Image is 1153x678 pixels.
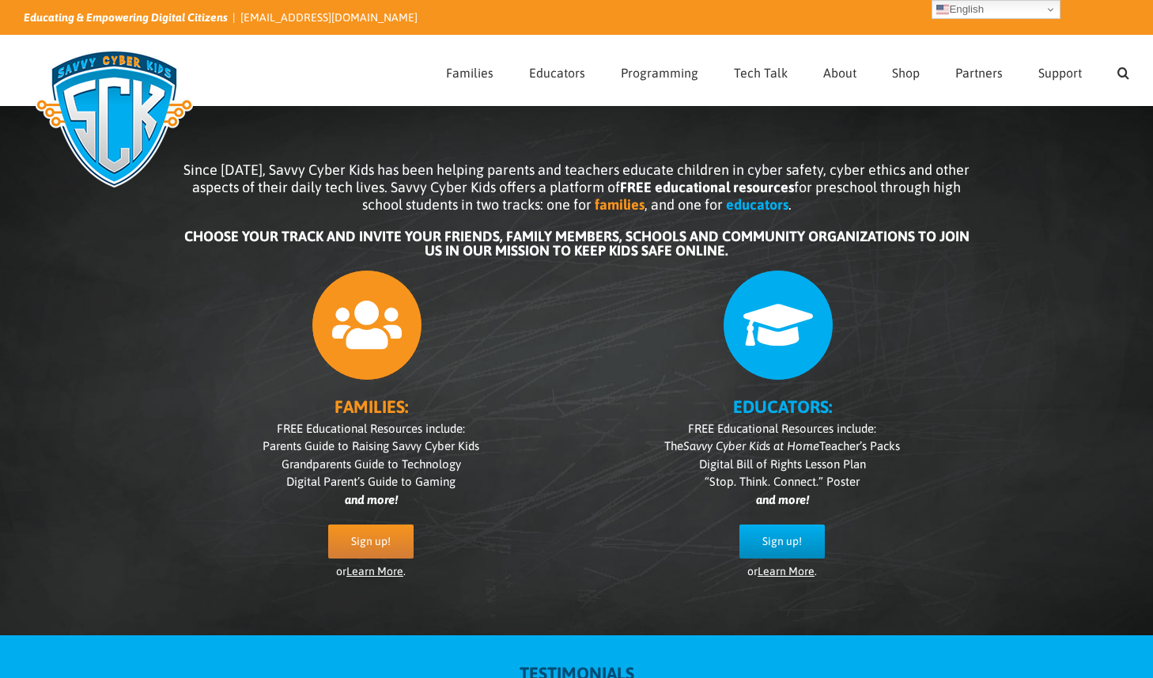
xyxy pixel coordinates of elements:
[788,196,792,213] span: .
[955,36,1003,105] a: Partners
[747,565,817,578] span: or .
[286,475,456,488] span: Digital Parent’s Guide to Gaming
[24,40,205,198] img: Savvy Cyber Kids Logo
[688,422,876,435] span: FREE Educational Resources include:
[683,439,819,453] i: Savvy Cyber Kids at Home
[664,439,900,453] span: The Teacher’s Packs
[595,196,645,213] b: families
[955,66,1003,79] span: Partners
[24,11,228,24] i: Educating & Empowering Digital Citizens
[183,161,970,213] span: Since [DATE], Savvy Cyber Kids has been helping parents and teachers educate children in cyber sa...
[892,36,920,105] a: Shop
[733,396,832,417] b: EDUCATORS:
[1117,36,1129,105] a: Search
[758,565,815,578] a: Learn More
[699,457,866,471] span: Digital Bill of Rights Lesson Plan
[734,66,788,79] span: Tech Talk
[1038,66,1082,79] span: Support
[263,439,479,453] span: Parents Guide to Raising Savvy Cyber Kids
[336,565,406,578] span: or .
[335,396,408,417] b: FAMILIES:
[734,36,788,105] a: Tech Talk
[621,66,698,79] span: Programming
[446,36,1129,105] nav: Main Menu
[620,179,794,195] b: FREE educational resources
[936,3,949,16] img: en
[345,493,398,506] i: and more!
[446,36,493,105] a: Families
[756,493,809,506] i: and more!
[184,228,970,259] b: CHOOSE YOUR TRACK AND INVITE YOUR FRIENDS, FAMILY MEMBERS, SCHOOLS AND COMMUNITY ORGANIZATIONS TO...
[823,66,856,79] span: About
[529,36,585,105] a: Educators
[1038,36,1082,105] a: Support
[346,565,403,578] a: Learn More
[739,525,825,559] a: Sign up!
[282,457,461,471] span: Grandparents Guide to Technology
[529,66,585,79] span: Educators
[328,525,414,559] a: Sign up!
[892,66,920,79] span: Shop
[762,535,802,548] span: Sign up!
[705,475,860,488] span: “Stop. Think. Connect.” Poster
[621,36,698,105] a: Programming
[240,11,418,24] a: [EMAIL_ADDRESS][DOMAIN_NAME]
[823,36,856,105] a: About
[277,422,465,435] span: FREE Educational Resources include:
[645,196,723,213] span: , and one for
[726,196,788,213] b: educators
[351,535,391,548] span: Sign up!
[446,66,493,79] span: Families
